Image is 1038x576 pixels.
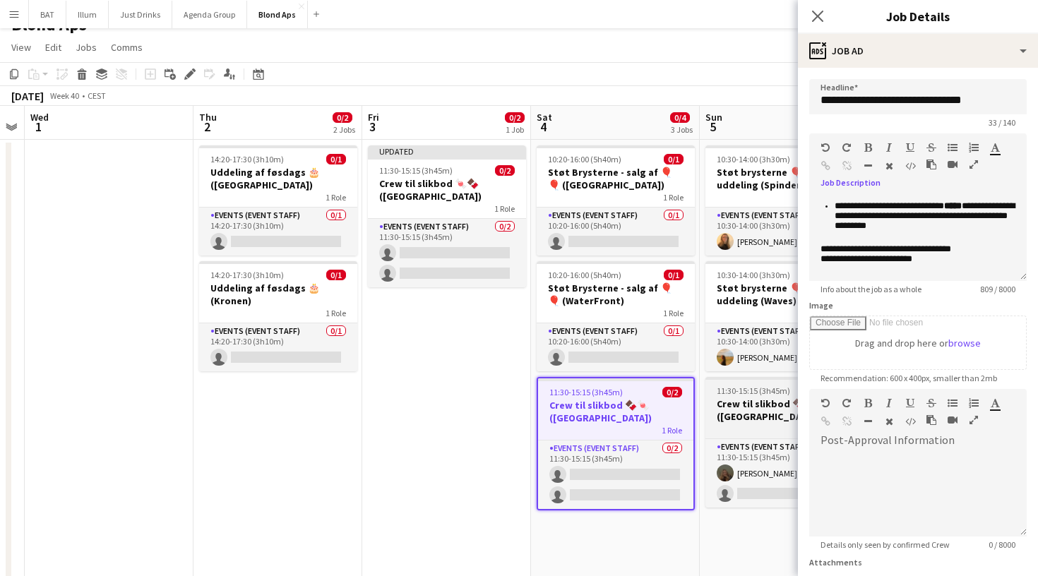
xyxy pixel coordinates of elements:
[990,142,1000,153] button: Text Color
[948,414,958,426] button: Insert video
[47,90,82,101] span: Week 40
[662,387,682,397] span: 0/2
[926,142,936,153] button: Strikethrough
[969,159,979,170] button: Fullscreen
[863,160,873,172] button: Horizontal Line
[905,160,915,172] button: HTML Code
[88,90,106,101] div: CEST
[977,539,1027,550] span: 0 / 8000
[368,145,526,157] div: Updated
[66,1,109,28] button: Illum
[111,41,143,54] span: Comms
[199,145,357,256] app-job-card: 14:20-17:30 (3h10m)0/1Uddeling af føsdags 🎂 ([GEOGRAPHIC_DATA])1 RoleEvents (Event Staff)0/114:20...
[11,89,44,103] div: [DATE]
[842,142,852,153] button: Redo
[199,282,357,307] h3: Uddeling af føsdags 🎂 (Kronen)
[705,261,864,371] app-job-card: 10:30-14:00 (3h30m)1/1Støt brysterne 🎈🎈 - uddeling (Waves)1 RoleEvents (Event Staff)1/110:30-14:0...
[368,111,379,124] span: Fri
[494,203,515,214] span: 1 Role
[705,439,864,508] app-card-role: Events (Event Staff)1/211:30-15:15 (3h45m)[PERSON_NAME]
[6,38,37,56] a: View
[537,145,695,256] app-job-card: 10:20-16:00 (5h40m)0/1Støt Brysterne - salg af 🎈🎈 ([GEOGRAPHIC_DATA])1 RoleEvents (Event Staff)0/...
[884,142,894,153] button: Italic
[548,154,621,164] span: 10:20-16:00 (5h40m)
[326,308,346,318] span: 1 Role
[905,142,915,153] button: Underline
[368,177,526,203] h3: Crew til slikbod 🍬🍫 ([GEOGRAPHIC_DATA])
[70,38,102,56] a: Jobs
[197,119,217,135] span: 2
[809,373,1008,383] span: Recommendation: 600 x 400px, smaller than 2mb
[969,397,979,409] button: Ordered List
[326,270,346,280] span: 0/1
[905,397,915,409] button: Underline
[199,323,357,371] app-card-role: Events (Event Staff)0/114:20-17:30 (3h10m)
[368,219,526,287] app-card-role: Events (Event Staff)0/211:30-15:15 (3h45m)
[842,397,852,409] button: Redo
[969,284,1027,294] span: 809 / 8000
[199,111,217,124] span: Thu
[495,165,515,176] span: 0/2
[537,111,552,124] span: Sat
[969,142,979,153] button: Ordered List
[705,377,864,508] app-job-card: 11:30-15:15 (3h45m)1/2Crew til slikbod 🍫🍬 ([GEOGRAPHIC_DATA])1 RoleEvents (Event Staff)1/211:30-1...
[368,145,526,287] app-job-card: Updated11:30-15:15 (3h45m)0/2Crew til slikbod 🍬🍫 ([GEOGRAPHIC_DATA])1 RoleEvents (Event Staff)0/2...
[821,142,830,153] button: Undo
[379,165,453,176] span: 11:30-15:15 (3h45m)
[663,192,684,203] span: 1 Role
[199,166,357,191] h3: Uddeling af føsdags 🎂 ([GEOGRAPHIC_DATA])
[505,112,525,123] span: 0/2
[210,154,284,164] span: 14:20-17:30 (3h10m)
[538,399,693,424] h3: Crew til slikbod 🍫🍬 ([GEOGRAPHIC_DATA])
[548,270,621,280] span: 10:20-16:00 (5h40m)
[537,261,695,371] app-job-card: 10:20-16:00 (5h40m)0/1Støt Brysterne - salg af 🎈🎈 (WaterFront)1 RoleEvents (Event Staff)0/110:20-...
[717,385,790,396] span: 11:30-15:15 (3h45m)
[884,397,894,409] button: Italic
[199,208,357,256] app-card-role: Events (Event Staff)0/114:20-17:30 (3h10m)
[538,440,693,509] app-card-role: Events (Event Staff)0/211:30-15:15 (3h45m)
[40,38,67,56] a: Edit
[884,416,894,427] button: Clear Formatting
[109,1,172,28] button: Just Drinks
[549,387,623,397] span: 11:30-15:15 (3h45m)
[717,270,790,280] span: 10:30-14:00 (3h30m)
[333,112,352,123] span: 0/2
[717,154,790,164] span: 10:30-14:00 (3h30m)
[366,119,379,135] span: 3
[705,208,864,256] app-card-role: Events (Event Staff)1/110:30-14:00 (3h30m)[PERSON_NAME]
[537,377,695,510] app-job-card: 11:30-15:15 (3h45m)0/2Crew til slikbod 🍫🍬 ([GEOGRAPHIC_DATA])1 RoleEvents (Event Staff)0/211:30-1...
[537,323,695,371] app-card-role: Events (Event Staff)0/110:20-16:00 (5h40m)
[210,270,284,280] span: 14:20-17:30 (3h10m)
[926,159,936,170] button: Paste as plain text
[905,416,915,427] button: HTML Code
[705,145,864,256] app-job-card: 10:30-14:00 (3h30m)1/1Støt brysterne 🎈🎈 - uddeling (Spinderiet)1 RoleEvents (Event Staff)1/110:30...
[705,323,864,371] app-card-role: Events (Event Staff)1/110:30-14:00 (3h30m)[PERSON_NAME]
[45,41,61,54] span: Edit
[926,397,936,409] button: Strikethrough
[664,154,684,164] span: 0/1
[537,208,695,256] app-card-role: Events (Event Staff)0/110:20-16:00 (5h40m)
[670,112,690,123] span: 0/4
[663,308,684,318] span: 1 Role
[705,282,864,307] h3: Støt brysterne 🎈🎈 - uddeling (Waves)
[809,557,862,568] label: Attachments
[948,397,958,409] button: Unordered List
[705,111,722,124] span: Sun
[863,142,873,153] button: Bold
[28,119,49,135] span: 1
[535,119,552,135] span: 4
[703,119,722,135] span: 5
[809,539,961,550] span: Details only seen by confirmed Crew
[705,397,864,423] h3: Crew til slikbod 🍫🍬 ([GEOGRAPHIC_DATA])
[199,261,357,371] app-job-card: 14:20-17:30 (3h10m)0/1Uddeling af føsdags 🎂 (Kronen)1 RoleEvents (Event Staff)0/114:20-17:30 (3h10m)
[506,124,524,135] div: 1 Job
[809,284,933,294] span: Info about the job as a whole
